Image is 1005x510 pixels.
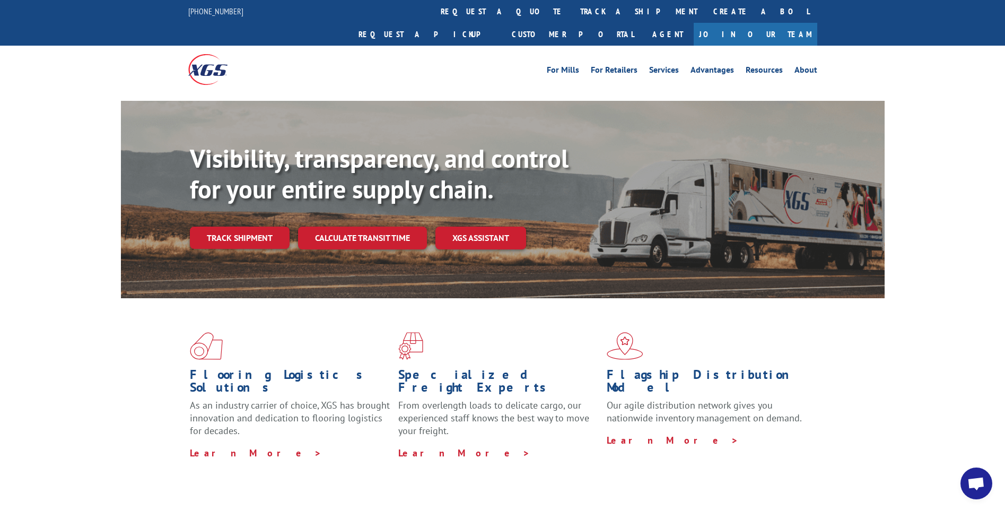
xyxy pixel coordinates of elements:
[398,332,423,360] img: xgs-icon-focused-on-flooring-red
[398,368,599,399] h1: Specialized Freight Experts
[435,227,526,249] a: XGS ASSISTANT
[607,332,643,360] img: xgs-icon-flagship-distribution-model-red
[960,468,992,499] div: Open chat
[190,227,290,249] a: Track shipment
[504,23,642,46] a: Customer Portal
[398,447,530,459] a: Learn More >
[607,399,802,424] span: Our agile distribution network gives you nationwide inventory management on demand.
[298,227,427,249] a: Calculate transit time
[607,434,739,446] a: Learn More >
[794,66,817,77] a: About
[190,368,390,399] h1: Flooring Logistics Solutions
[351,23,504,46] a: Request a pickup
[591,66,637,77] a: For Retailers
[694,23,817,46] a: Join Our Team
[190,142,569,205] b: Visibility, transparency, and control for your entire supply chain.
[190,447,322,459] a: Learn More >
[547,66,579,77] a: For Mills
[691,66,734,77] a: Advantages
[398,399,599,446] p: From overlength loads to delicate cargo, our experienced staff knows the best way to move your fr...
[190,332,223,360] img: xgs-icon-total-supply-chain-intelligence-red
[746,66,783,77] a: Resources
[642,23,694,46] a: Agent
[190,399,390,437] span: As an industry carrier of choice, XGS has brought innovation and dedication to flooring logistics...
[188,6,243,16] a: [PHONE_NUMBER]
[649,66,679,77] a: Services
[607,368,807,399] h1: Flagship Distribution Model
